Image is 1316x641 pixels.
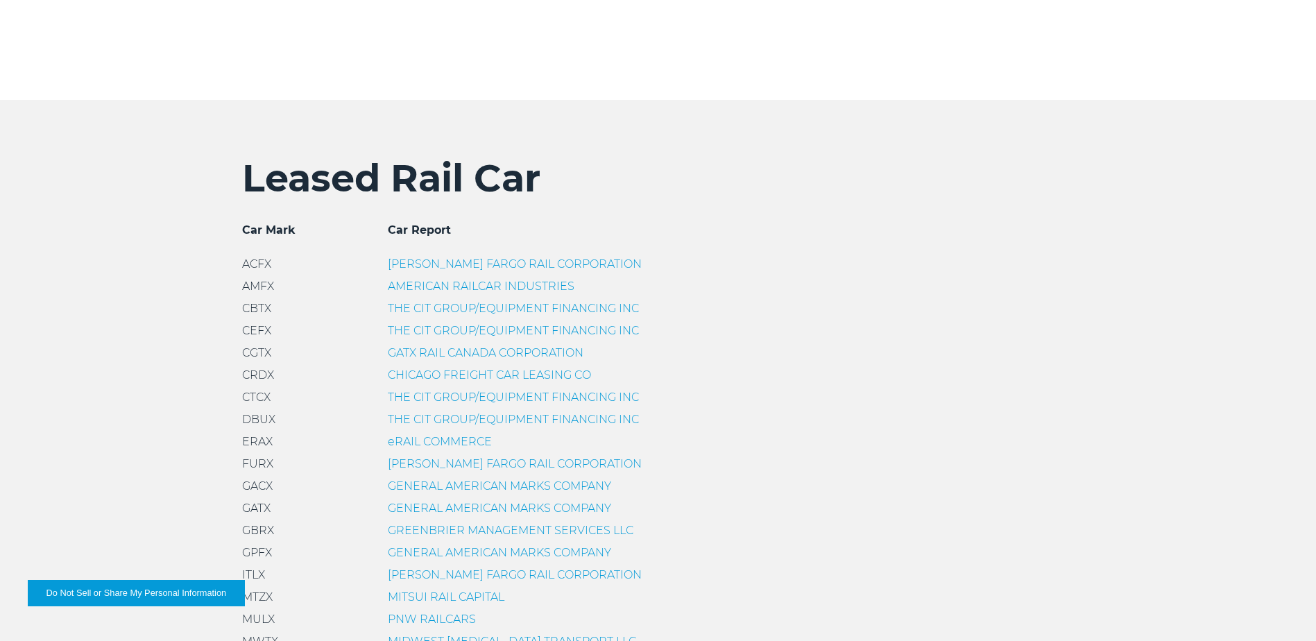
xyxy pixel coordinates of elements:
span: CGTX [242,346,271,359]
span: CTCX [242,391,271,404]
span: GATX [242,502,271,515]
span: DBUX [242,413,275,426]
span: ERAX [242,435,273,448]
a: THE CIT GROUP/EQUIPMENT FINANCING INC [388,413,639,426]
span: FURX [242,457,273,470]
span: GACX [242,479,273,493]
span: GPFX [242,546,272,559]
span: CBTX [242,302,271,315]
span: ITLX [242,568,265,581]
span: CRDX [242,368,274,382]
a: THE CIT GROUP/EQUIPMENT FINANCING INC [388,324,639,337]
a: [PERSON_NAME] FARGO RAIL CORPORATION [388,257,642,271]
a: PNW RAILCARS [388,613,476,626]
span: Car Report [388,223,451,237]
span: MULX [242,613,275,626]
button: Do Not Sell or Share My Personal Information [28,580,245,606]
a: GENERAL AMERICAN MARKS COMPANY [388,479,611,493]
a: THE CIT GROUP/EQUIPMENT FINANCING INC [388,391,639,404]
a: GENERAL AMERICAN MARKS COMPANY [388,502,611,515]
a: MITSUI RAIL CAPITAL [388,590,504,604]
span: MTZX [242,590,273,604]
span: CEFX [242,324,271,337]
a: GATX RAIL CANADA CORPORATION [388,346,583,359]
a: [PERSON_NAME] FARGO RAIL CORPORATION [388,457,642,470]
h2: Leased Rail Car [242,155,1075,201]
a: eRAIL COMMERCE [388,435,492,448]
a: [PERSON_NAME] FARGO RAIL CORPORATION [388,568,642,581]
span: Car Mark [242,223,296,237]
span: AMFX [242,280,274,293]
a: THE CIT GROUP/EQUIPMENT FINANCING INC [388,302,639,315]
span: GBRX [242,524,274,537]
a: GENERAL AMERICAN MARKS COMPANY [388,546,611,559]
span: ACFX [242,257,271,271]
a: CHICAGO FREIGHT CAR LEASING CO [388,368,591,382]
a: GREENBRIER MANAGEMENT SERVICES LLC [388,524,633,537]
a: AMERICAN RAILCAR INDUSTRIES [388,280,574,293]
